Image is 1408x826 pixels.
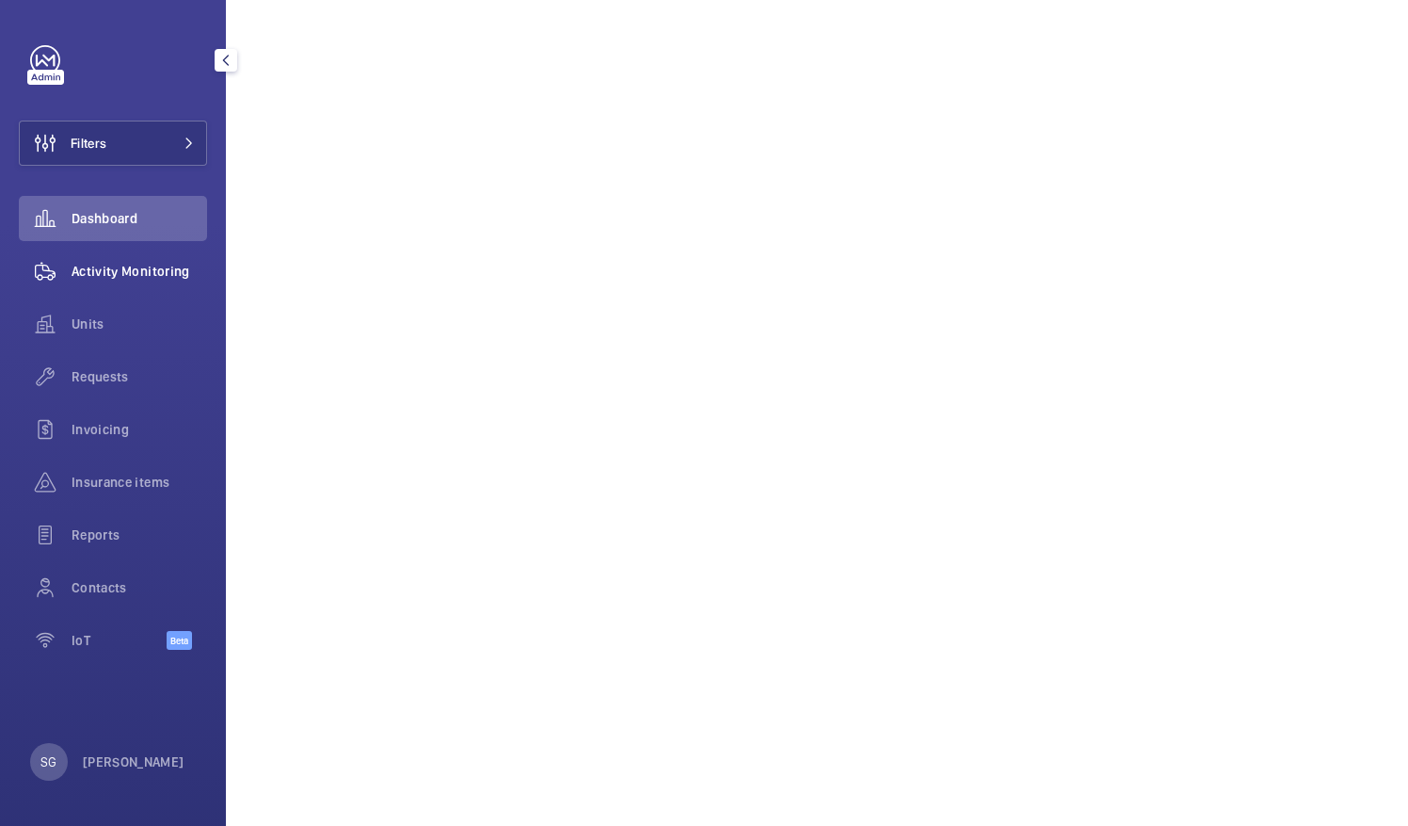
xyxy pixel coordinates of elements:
[83,753,184,771] p: [PERSON_NAME]
[72,526,207,544] span: Reports
[167,631,192,650] span: Beta
[72,420,207,439] span: Invoicing
[72,315,207,333] span: Units
[72,262,207,281] span: Activity Monitoring
[71,134,106,153] span: Filters
[72,367,207,386] span: Requests
[72,209,207,228] span: Dashboard
[72,631,167,650] span: IoT
[40,753,56,771] p: SG
[19,121,207,166] button: Filters
[72,578,207,597] span: Contacts
[72,473,207,492] span: Insurance items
